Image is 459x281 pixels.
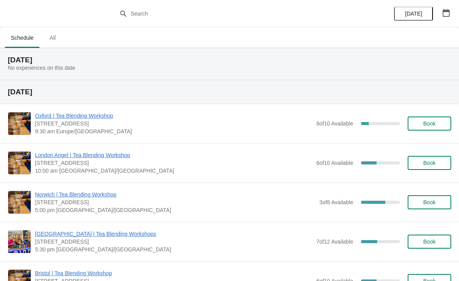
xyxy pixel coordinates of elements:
[408,156,451,170] button: Book
[405,11,422,17] span: [DATE]
[8,230,31,253] img: Glasgow | Tea Blending Workshops | 215 Byres Road, Glasgow G12 8UD, UK | 5:30 pm Europe/London
[423,120,436,127] span: Book
[43,31,62,45] span: All
[408,235,451,249] button: Book
[35,151,312,159] span: London Angel | Tea Blending Workshop
[35,269,312,277] span: Bristol | Tea Blending Workshop
[35,198,315,206] span: [STREET_ADDRESS]
[35,167,312,175] span: 10:00 am [GEOGRAPHIC_DATA]/[GEOGRAPHIC_DATA]
[408,117,451,131] button: Book
[35,112,312,120] span: Oxford | Tea Blending Workshop
[423,239,436,245] span: Book
[35,238,312,246] span: [STREET_ADDRESS]
[423,199,436,205] span: Book
[35,159,312,167] span: [STREET_ADDRESS]
[35,206,315,214] span: 5:00 pm [GEOGRAPHIC_DATA]/[GEOGRAPHIC_DATA]
[35,120,312,127] span: [STREET_ADDRESS]
[8,191,31,214] img: Norwich | Tea Blending Workshop | 9 Back Of The Inns, Norwich NR2 1PT, UK | 5:00 pm Europe/London
[8,56,451,64] h2: [DATE]
[8,88,451,96] h2: [DATE]
[5,31,40,45] span: Schedule
[35,127,312,135] span: 9:30 am Europe/[GEOGRAPHIC_DATA]
[319,199,353,205] span: 3 of 8 Available
[35,230,312,238] span: [GEOGRAPHIC_DATA] | Tea Blending Workshops
[316,160,353,166] span: 6 of 10 Available
[8,112,31,135] img: Oxford | Tea Blending Workshop | 23 High Street, Oxford, OX1 4AH | 9:30 am Europe/London
[316,239,353,245] span: 7 of 12 Available
[130,7,344,21] input: Search
[8,65,75,71] span: No experiences on this date
[394,7,433,21] button: [DATE]
[316,120,353,127] span: 8 of 10 Available
[408,195,451,209] button: Book
[35,191,315,198] span: Norwich | Tea Blending Workshop
[423,160,436,166] span: Book
[8,152,31,174] img: London Angel | Tea Blending Workshop | 26 Camden Passage, The Angel, London N1 8ED, UK | 10:00 am...
[35,246,312,253] span: 5:30 pm [GEOGRAPHIC_DATA]/[GEOGRAPHIC_DATA]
